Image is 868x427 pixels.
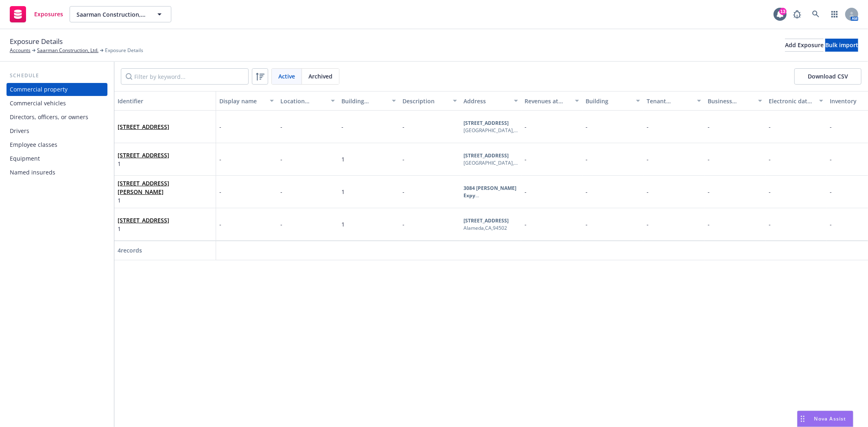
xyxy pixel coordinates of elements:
span: 4 records [118,246,142,254]
div: Address [464,97,509,105]
div: Revenues at location [525,97,570,105]
span: 1 [118,196,212,205]
span: - [647,123,649,131]
span: - [586,123,588,131]
span: - [769,188,771,196]
span: - [586,220,588,228]
span: - [830,220,832,228]
input: Filter by keyword... [121,68,249,85]
a: [STREET_ADDRESS] [118,216,169,224]
div: Commercial property [10,83,68,96]
span: 1 [118,159,169,168]
span: - [402,188,404,196]
span: - [830,155,832,163]
span: - [830,123,832,131]
a: Exposures [7,3,66,26]
span: - [708,188,710,196]
span: 1 [341,188,345,196]
span: 1 [118,224,169,233]
a: Commercial property [7,83,107,96]
span: Exposures [34,11,63,17]
div: Equipment [10,152,40,165]
span: - [525,123,527,131]
span: - [708,220,710,228]
span: - [647,220,649,228]
div: Location number [280,97,326,105]
span: - [647,188,649,196]
span: - [219,220,221,229]
span: - [586,188,588,196]
b: [STREET_ADDRESS] [464,217,509,224]
div: Business personal property (BPP) [708,97,753,105]
button: Identifier [114,91,216,111]
button: Revenues at location [521,91,582,111]
b: [STREET_ADDRESS] [464,152,509,159]
button: Location number [277,91,338,111]
button: Building [582,91,643,111]
a: Equipment [7,152,107,165]
span: - [525,155,527,163]
div: Display name [219,97,265,105]
span: 1 [341,155,345,163]
div: Named insureds [10,166,55,179]
span: Exposure Details [105,47,143,54]
span: - [708,155,710,163]
a: Switch app [826,6,843,22]
button: Bulk import [825,39,858,52]
a: Report a Bug [789,6,805,22]
span: - [280,155,282,163]
div: Add Exposure [785,39,824,51]
div: Alameda , CA , 94502 [464,224,509,232]
span: - [219,122,221,131]
div: Drag to move [798,411,808,427]
a: Accounts [10,47,31,54]
a: [STREET_ADDRESS] [118,151,169,159]
span: - [402,123,404,131]
button: Address [460,91,521,111]
span: - [219,187,221,196]
span: Exposure Details [10,36,63,47]
div: Bulk import [825,39,858,51]
span: - [647,155,649,163]
span: - [586,155,588,163]
span: - [280,123,282,131]
b: 3084 [PERSON_NAME] Expy [464,185,516,199]
a: Saarman Construction, Ltd. [37,47,98,54]
button: Saarman Construction, Ltd. [70,6,171,22]
span: - [280,188,282,196]
div: Electronic data processing equipment [769,97,814,105]
div: Schedule [7,72,107,80]
span: [STREET_ADDRESS] [118,122,169,131]
span: - [219,155,221,163]
div: Directors, officers, or owners [10,111,88,124]
a: Commercial vehicles [7,97,107,110]
button: Nova Assist [797,411,853,427]
span: - [769,123,771,131]
button: Business personal property (BPP) [704,91,765,111]
div: Tenant improvements [647,97,692,105]
span: - [830,188,832,196]
button: Display name [216,91,277,111]
div: Description [402,97,448,105]
button: Building number [338,91,399,111]
div: Drivers [10,124,29,137]
div: Building [586,97,631,105]
span: [STREET_ADDRESS] [118,151,169,159]
a: [STREET_ADDRESS][PERSON_NAME] [118,179,169,196]
span: [STREET_ADDRESS][PERSON_NAME] [118,179,212,196]
button: Description [399,91,460,111]
span: Active [278,72,295,81]
div: Identifier [118,97,212,105]
button: Add Exposure [785,39,824,52]
span: Archived [308,72,332,81]
span: - [525,220,527,228]
span: [STREET_ADDRESS] [118,216,169,224]
span: - [280,220,282,228]
div: Employee classes [10,138,57,151]
span: - [769,155,771,163]
span: - [402,155,404,163]
span: 1 [341,220,345,228]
